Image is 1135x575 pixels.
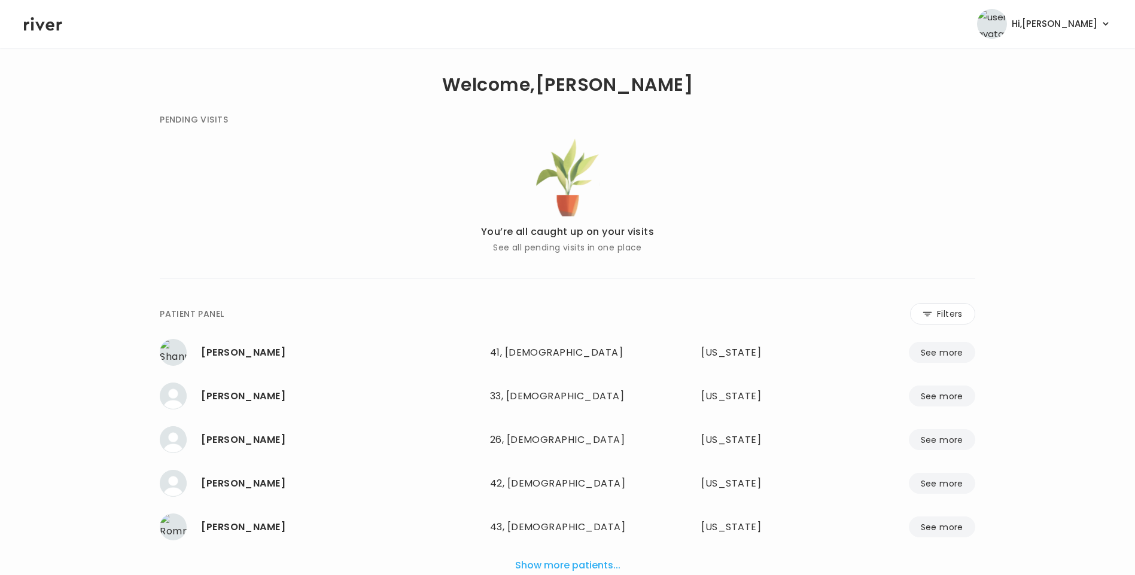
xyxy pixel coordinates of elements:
[160,307,224,321] div: PATIENT PANEL
[701,475,810,492] div: Virginia
[490,475,646,492] div: 42, [DEMOGRAPHIC_DATA]
[201,519,480,536] div: Rommel Carino
[442,77,693,93] h1: Welcome, [PERSON_NAME]
[201,475,480,492] div: Alexandra Grossman
[160,426,187,453] img: Ezra Kinnell
[201,388,480,405] div: Chatorra williams
[1012,16,1097,32] span: Hi, [PERSON_NAME]
[701,519,810,536] div: Texas
[481,224,655,240] p: You’re all caught up on your visits
[201,432,480,448] div: Ezra Kinnell
[909,429,975,450] button: See more
[701,344,810,361] div: Georgia
[977,9,1111,39] button: user avatarHi,[PERSON_NAME]
[201,344,480,361] div: Shannon Kail
[160,513,187,540] img: Rommel Carino
[490,432,646,448] div: 26, [DEMOGRAPHIC_DATA]
[909,516,975,537] button: See more
[701,388,810,405] div: Texas
[160,470,187,497] img: Alexandra Grossman
[701,432,810,448] div: Ohio
[160,112,228,127] div: PENDING VISITS
[490,388,646,405] div: 33, [DEMOGRAPHIC_DATA]
[977,9,1007,39] img: user avatar
[481,240,655,255] p: See all pending visits in one place
[909,386,975,406] button: See more
[490,344,646,361] div: 41, [DEMOGRAPHIC_DATA]
[909,342,975,363] button: See more
[490,519,646,536] div: 43, [DEMOGRAPHIC_DATA]
[909,473,975,494] button: See more
[160,383,187,409] img: Chatorra williams
[910,303,975,325] button: Filters
[160,339,187,366] img: Shannon Kail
